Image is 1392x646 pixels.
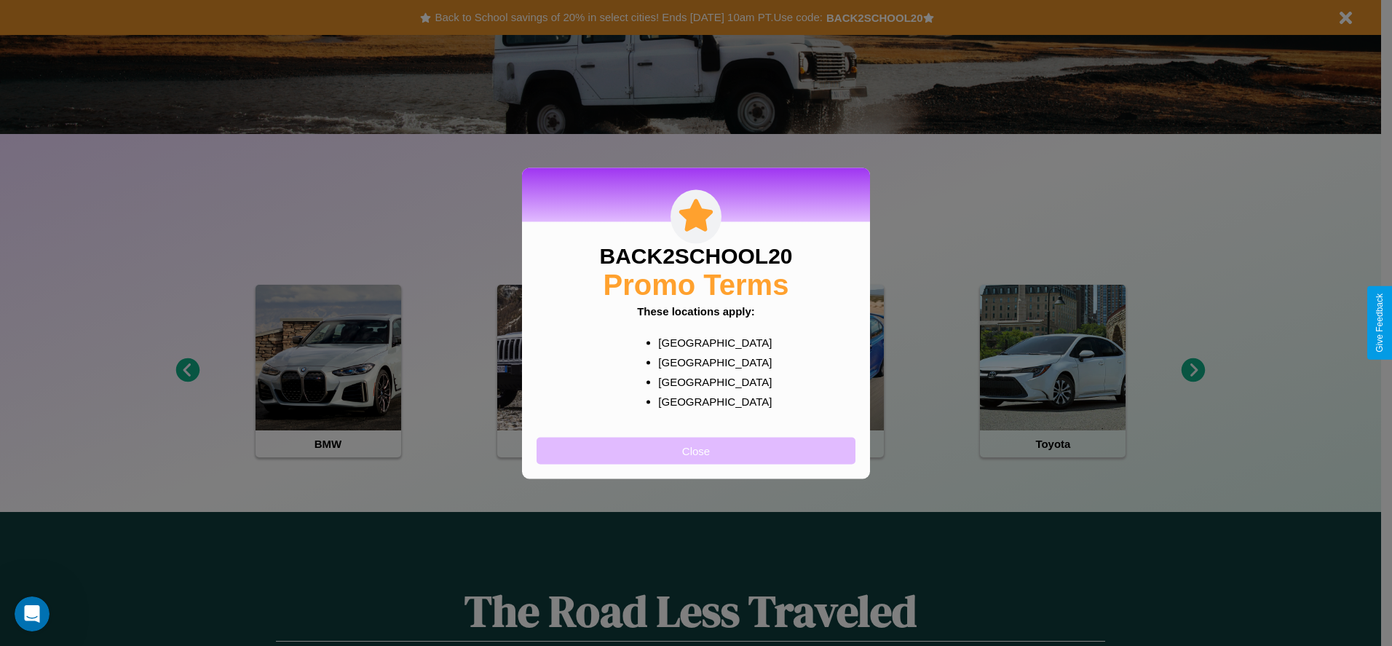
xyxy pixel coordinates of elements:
p: [GEOGRAPHIC_DATA] [658,371,762,391]
b: These locations apply: [637,304,755,317]
button: Close [537,437,855,464]
p: [GEOGRAPHIC_DATA] [658,391,762,411]
h2: Promo Terms [604,268,789,301]
h3: BACK2SCHOOL20 [599,243,792,268]
p: [GEOGRAPHIC_DATA] [658,352,762,371]
p: [GEOGRAPHIC_DATA] [658,332,762,352]
iframe: Intercom live chat [15,596,50,631]
div: Give Feedback [1375,294,1385,352]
